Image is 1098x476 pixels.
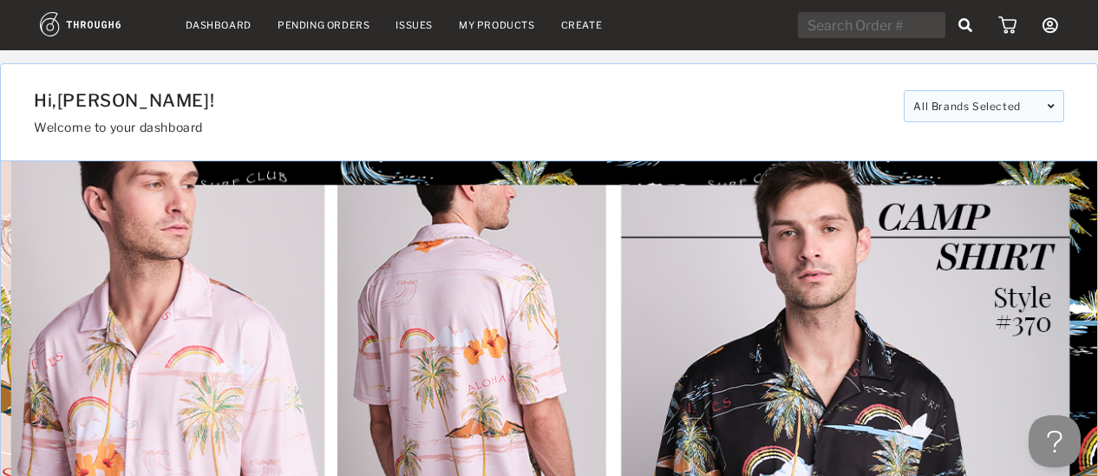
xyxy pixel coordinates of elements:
[1029,415,1081,467] iframe: Toggle Customer Support
[395,19,433,31] a: Issues
[278,19,369,31] a: Pending Orders
[186,19,252,31] a: Dashboard
[561,19,603,31] a: Create
[40,12,160,36] img: logo.1c10ca64.svg
[459,19,535,31] a: My Products
[904,90,1064,122] div: All Brands Selected
[998,16,1016,34] img: icon_cart.dab5cea1.svg
[34,120,890,134] h3: Welcome to your dashboard
[798,12,945,38] input: Search Order #
[34,90,890,111] h1: Hi, [PERSON_NAME] !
